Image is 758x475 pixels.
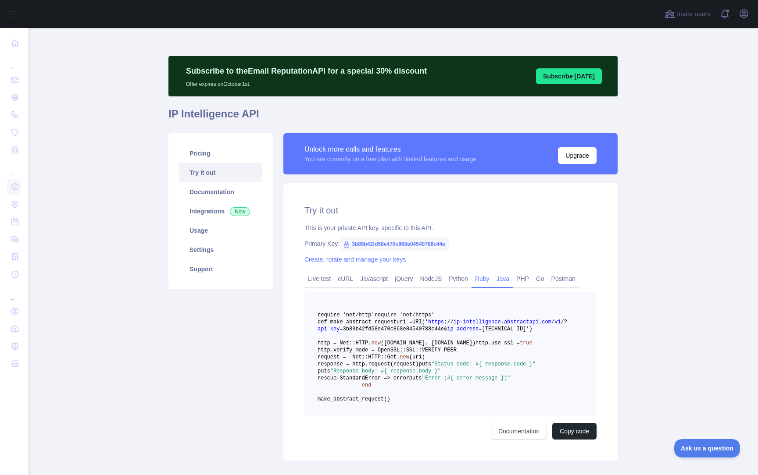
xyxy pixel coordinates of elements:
[444,319,447,325] span: :
[357,272,391,286] a: Javascript
[318,319,397,325] span: def make_abstract_request
[548,272,579,286] a: Postman
[7,160,21,177] div: ...
[318,368,330,374] span: puts
[381,340,476,346] span: ([DOMAIN_NAME], [DOMAIN_NAME])
[501,319,504,325] span: .
[397,354,400,360] span: .
[663,7,712,21] button: Invite users
[179,144,262,163] a: Pricing
[558,147,597,164] button: Upgrade
[520,340,533,346] span: true
[551,319,554,325] span: /
[454,319,460,325] span: ip
[539,319,542,325] span: .
[476,340,520,346] span: http.use_ssl =
[179,221,262,240] a: Usage
[412,319,428,325] span: URI('
[533,272,548,286] a: Go
[416,272,445,286] a: NodeJS
[318,340,355,346] span: http = Net::
[340,326,447,332] span: =3b89b42fd58e470c868e04540788c44e&
[230,207,250,216] span: New
[463,319,501,325] span: intelligence
[397,319,412,325] span: uri =
[536,68,602,84] button: Subscribe [DATE]
[431,361,536,367] span: "Status code: #{ response.code }"
[7,53,21,70] div: ...
[428,319,444,325] span: https
[318,361,418,367] span: response = http.request(request)
[447,326,479,332] span: ip_address
[179,202,262,221] a: Integrations New
[318,347,457,353] span: http.verify_mode = OpenSSL::SSL::VERIFY_PEER
[168,107,618,128] h1: IP Intelligence API
[318,396,330,402] span: make
[318,326,340,332] span: api_key
[304,144,476,155] div: Unlock more calls and features
[561,319,564,325] span: /
[304,204,597,216] h2: Try it out
[409,354,425,360] span: (uri)
[330,368,441,374] span: "Response body: #{ response.body }"
[371,340,381,346] span: new
[7,284,21,301] div: ...
[355,340,368,346] span: HTTP
[564,319,567,325] span: ?
[491,423,547,440] a: Documentation
[304,155,476,163] div: You are currently on a free plan with limited features and usage
[368,340,371,346] span: .
[362,382,372,388] span: end
[542,319,551,325] span: com
[179,259,262,279] a: Support
[304,256,406,263] a: Create, rotate and manage your keys
[179,163,262,182] a: Try it out
[304,239,597,248] div: Primary Key:
[422,375,511,381] span: "Error (#{ error.message })"
[472,272,493,286] a: Ruby
[493,272,513,286] a: Java
[179,182,262,202] a: Documentation
[460,319,463,325] span: -
[674,439,740,457] iframe: Toggle Customer Support
[330,396,390,402] span: _abstract_request()
[340,237,449,251] span: 3b89b42fd58e470c868e04540788c44e
[513,272,533,286] a: PHP
[504,319,539,325] span: abstractapi
[186,77,427,88] p: Offer expires on October 1st.
[304,223,597,232] div: This is your private API key, specific to this API.
[304,272,334,286] a: Live test
[409,375,422,381] span: puts
[479,326,532,332] span: =[TECHNICAL_ID]')
[179,240,262,259] a: Settings
[554,319,561,325] span: v1
[391,272,416,286] a: jQuery
[334,272,357,286] a: cURL
[445,272,472,286] a: Python
[186,65,427,77] p: Subscribe to the Email Reputation API for a special 30 % discount
[400,354,409,360] span: new
[450,319,453,325] span: /
[375,312,435,318] span: require 'net/https'
[447,319,450,325] span: /
[318,312,375,318] span: require 'net/http'
[318,354,387,360] span: request = Net::HTTP::
[418,361,431,367] span: puts
[318,375,409,381] span: rescue StandardError => error
[677,9,711,19] span: Invite users
[387,354,397,360] span: Get
[552,423,597,440] button: Copy code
